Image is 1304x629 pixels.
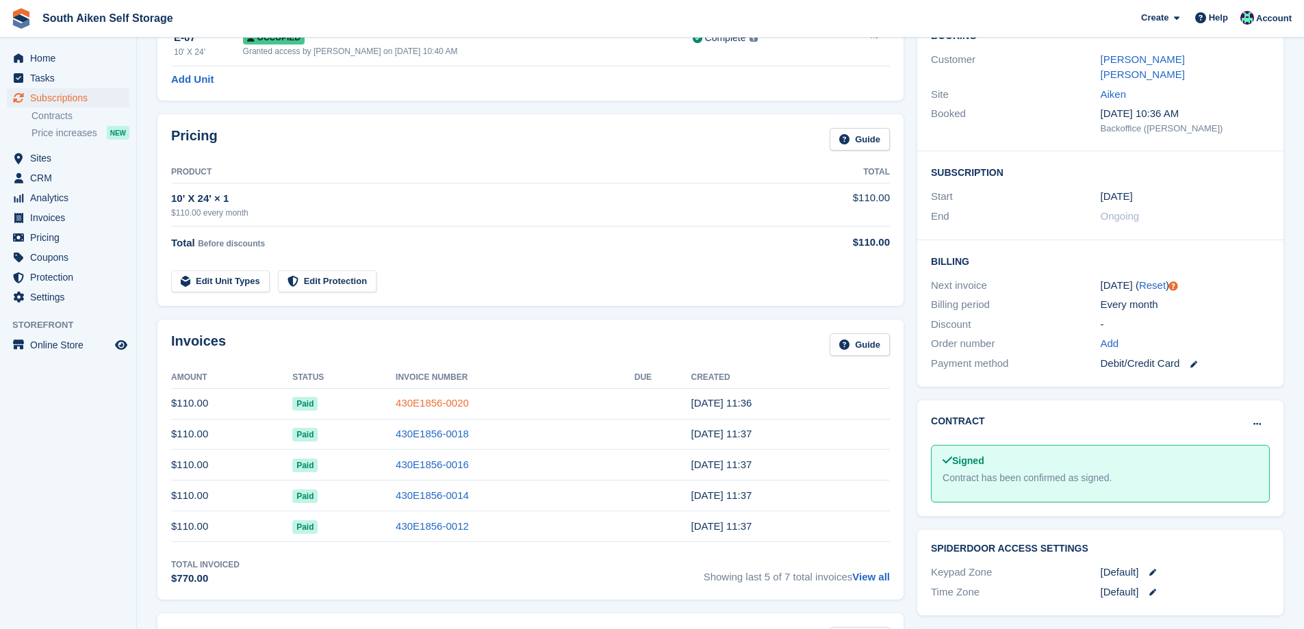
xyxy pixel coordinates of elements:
[292,367,396,389] th: Status
[931,317,1100,333] div: Discount
[943,454,1258,468] div: Signed
[780,162,890,183] th: Total
[1256,12,1292,25] span: Account
[1101,53,1185,81] a: [PERSON_NAME] [PERSON_NAME]
[396,367,635,389] th: Invoice Number
[691,489,752,501] time: 2025-05-22 15:37:41 UTC
[931,297,1100,313] div: Billing period
[396,428,469,439] a: 430E1856-0018
[830,128,890,151] a: Guide
[1101,106,1270,122] div: [DATE] 10:36 AM
[292,459,318,472] span: Paid
[171,511,292,542] td: $110.00
[1139,279,1166,291] a: Reset
[171,367,292,389] th: Amount
[7,208,129,227] a: menu
[1101,210,1140,222] span: Ongoing
[171,270,270,293] a: Edit Unit Types
[30,248,112,267] span: Coupons
[7,68,129,88] a: menu
[931,254,1270,268] h2: Billing
[7,88,129,107] a: menu
[1101,297,1270,313] div: Every month
[931,52,1100,83] div: Customer
[171,237,195,248] span: Total
[12,318,136,332] span: Storefront
[705,31,746,45] div: Complete
[931,336,1100,352] div: Order number
[931,165,1270,179] h2: Subscription
[278,270,376,293] a: Edit Protection
[691,397,752,409] time: 2025-08-22 15:36:54 UTC
[243,31,305,44] span: Occupied
[30,88,112,107] span: Subscriptions
[931,356,1100,372] div: Payment method
[931,106,1100,135] div: Booked
[31,125,129,140] a: Price increases NEW
[171,333,226,356] h2: Invoices
[37,7,179,29] a: South Aiken Self Storage
[30,188,112,207] span: Analytics
[243,45,693,57] div: Granted access by [PERSON_NAME] on [DATE] 10:40 AM
[7,49,129,68] a: menu
[943,471,1258,485] div: Contract has been confirmed as signed.
[7,149,129,168] a: menu
[30,208,112,227] span: Invoices
[7,248,129,267] a: menu
[171,480,292,511] td: $110.00
[691,520,752,532] time: 2025-04-22 15:37:44 UTC
[780,235,890,251] div: $110.00
[171,162,780,183] th: Product
[931,278,1100,294] div: Next invoice
[1101,317,1270,333] div: -
[7,228,129,247] a: menu
[7,335,129,355] a: menu
[1101,122,1270,136] div: Backoffice ([PERSON_NAME])
[780,183,890,226] td: $110.00
[691,367,890,389] th: Created
[852,571,890,582] a: View all
[171,388,292,419] td: $110.00
[292,489,318,503] span: Paid
[691,428,752,439] time: 2025-07-22 15:37:10 UTC
[7,268,129,287] a: menu
[292,428,318,441] span: Paid
[691,459,752,470] time: 2025-06-22 15:37:07 UTC
[174,30,243,46] div: E-07
[750,34,758,42] img: icon-info-grey-7440780725fd019a000dd9b08b2336e03edf1995a4989e88bcd33f0948082b44.svg
[1101,278,1270,294] div: [DATE] ( )
[1101,356,1270,372] div: Debit/Credit Card
[30,287,112,307] span: Settings
[31,110,129,123] a: Contracts
[830,333,890,356] a: Guide
[30,268,112,287] span: Protection
[396,459,469,470] a: 430E1856-0016
[1141,11,1168,25] span: Create
[1167,280,1179,292] div: Tooltip anchor
[171,559,240,571] div: Total Invoiced
[113,337,129,353] a: Preview store
[30,149,112,168] span: Sites
[396,520,469,532] a: 430E1856-0012
[7,287,129,307] a: menu
[30,168,112,188] span: CRM
[7,168,129,188] a: menu
[1240,11,1254,25] img: Michelle Brown
[171,450,292,480] td: $110.00
[171,72,214,88] a: Add Unit
[1209,11,1228,25] span: Help
[1101,336,1119,352] a: Add
[171,128,218,151] h2: Pricing
[635,367,691,389] th: Due
[7,188,129,207] a: menu
[396,397,469,409] a: 430E1856-0020
[931,414,985,428] h2: Contract
[931,189,1100,205] div: Start
[704,559,890,587] span: Showing last 5 of 7 total invoices
[198,239,265,248] span: Before discounts
[30,49,112,68] span: Home
[1101,565,1270,580] div: [Default]
[931,543,1270,554] h2: SpiderDoor Access Settings
[171,571,240,587] div: $770.00
[171,207,780,219] div: $110.00 every month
